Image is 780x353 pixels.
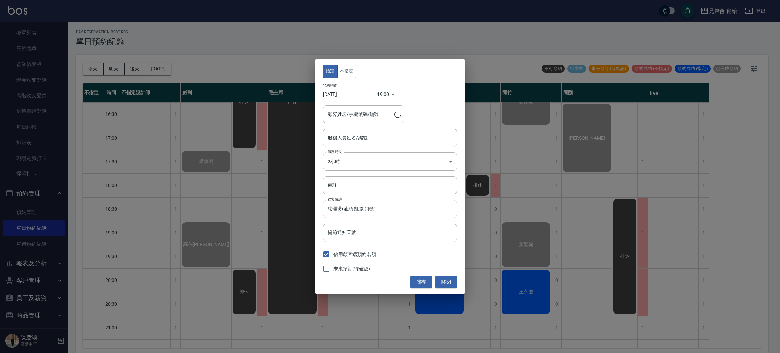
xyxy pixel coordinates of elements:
[328,197,342,202] label: 顧客備註
[377,89,389,100] div: 19:00
[333,265,370,272] span: 未來預訂(待確認)
[323,89,377,100] input: Choose date, selected date is 2025-08-23
[337,65,356,78] button: 不指定
[328,149,342,154] label: 服務時長
[323,83,337,88] label: 預約時間
[410,276,432,288] button: 儲存
[435,276,457,288] button: 關閉
[323,65,338,78] button: 指定
[323,152,457,171] div: 2小時
[333,251,376,258] span: 佔用顧客端預約名額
